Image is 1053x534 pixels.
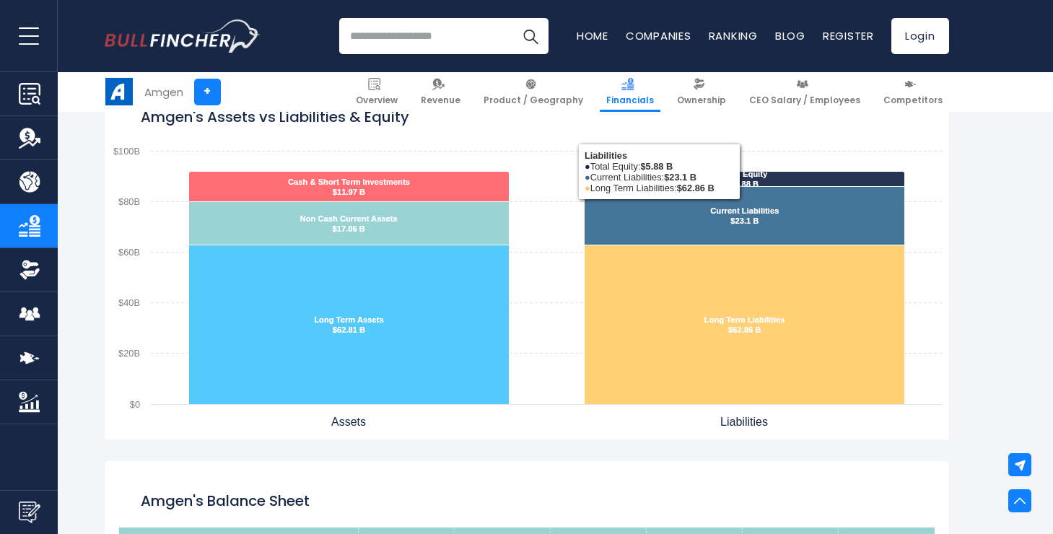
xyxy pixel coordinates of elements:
[144,84,183,100] div: Amgen
[118,196,140,207] text: $80B
[118,247,140,258] text: $60B
[105,79,949,439] svg: Amgen's Assets vs Liabilities & Equity
[877,72,949,112] a: Competitors
[19,259,40,281] img: Ownership
[129,399,139,410] text: $0
[414,72,467,112] a: Revenue
[626,28,691,43] a: Companies
[421,95,460,106] span: Revenue
[288,178,410,196] text: Cash & Short Term Investments $11.97 B
[477,72,590,112] a: Product / Geography
[606,95,654,106] span: Financials
[677,95,726,106] span: Ownership
[314,315,383,334] text: Long Term Assets $62.81 B
[118,297,140,308] text: $40B
[105,19,261,53] img: Bullfincher logo
[775,28,805,43] a: Blog
[113,146,139,157] text: $100B
[670,72,733,112] a: Ownership
[484,95,583,106] span: Product / Geography
[349,72,404,112] a: Overview
[118,348,140,359] text: $20B
[600,72,660,112] a: Financials
[823,28,874,43] a: Register
[141,490,913,512] h2: Amgen's Balance Sheet
[194,79,221,105] a: +
[300,214,397,233] text: Non Cash Current Assets $17.06 B
[141,107,409,127] tspan: Amgen's Assets vs Liabilities & Equity
[883,95,943,106] span: Competitors
[356,95,398,106] span: Overview
[710,206,779,225] text: Current Liabilities $23.1 B
[721,170,767,188] text: Total Equity $5.88 B
[704,315,785,334] text: Long Term Liabilities $62.86 B
[512,18,549,54] button: Search
[743,72,867,112] a: CEO Salary / Employees
[331,416,365,428] text: Assets
[105,19,260,53] a: Go to homepage
[749,95,860,106] span: CEO Salary / Employees
[720,416,768,428] text: Liabilities
[891,18,949,54] a: Login
[577,28,608,43] a: Home
[105,78,133,105] img: AMGN logo
[709,28,758,43] a: Ranking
